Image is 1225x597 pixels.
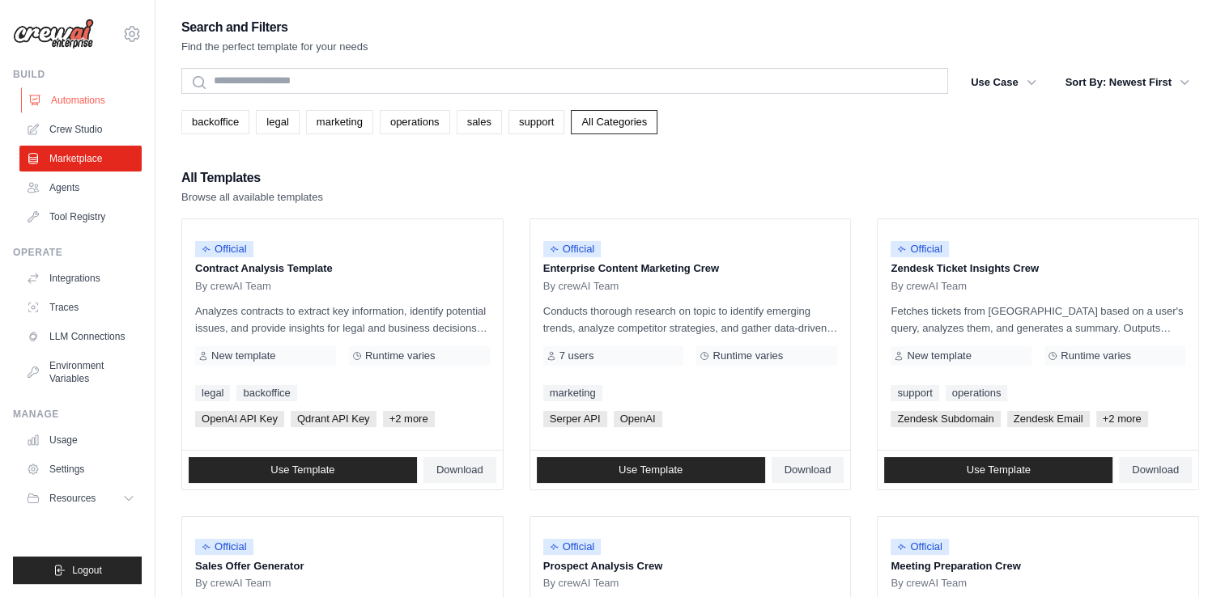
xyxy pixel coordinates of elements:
[884,457,1112,483] a: Use Template
[181,110,249,134] a: backoffice
[946,385,1008,401] a: operations
[19,204,142,230] a: Tool Registry
[181,167,323,189] h2: All Templates
[712,349,783,362] span: Runtime varies
[13,19,94,49] img: Logo
[380,110,450,134] a: operations
[306,110,373,134] a: marketing
[181,16,368,39] h2: Search and Filters
[543,385,602,401] a: marketing
[543,303,838,337] p: Conducts thorough research on topic to identify emerging trends, analyze competitor strategies, a...
[19,294,142,320] a: Traces
[291,411,376,427] span: Qdrant API Key
[1056,68,1199,97] button: Sort By: Newest First
[1132,464,1179,476] span: Download
[189,457,417,483] a: Use Template
[365,349,436,362] span: Runtime varies
[195,385,230,401] a: legal
[891,411,1000,427] span: Zendesk Subdomain
[256,110,299,134] a: legal
[19,324,142,349] a: LLM Connections
[891,280,967,293] span: By crewAI Team
[13,246,142,259] div: Operate
[195,241,253,257] span: Official
[13,68,142,81] div: Build
[571,110,657,134] a: All Categories
[891,385,938,401] a: support
[614,411,662,427] span: OpenAI
[891,303,1185,337] p: Fetches tickets from [GEOGRAPHIC_DATA] based on a user's query, analyzes them, and generates a su...
[1096,411,1148,427] span: +2 more
[436,464,483,476] span: Download
[423,457,496,483] a: Download
[181,189,323,205] p: Browse all available templates
[961,68,1046,97] button: Use Case
[772,457,844,483] a: Download
[195,303,490,337] p: Analyzes contracts to extract key information, identify potential issues, and provide insights fo...
[543,260,838,277] p: Enterprise Content Marketing Crew
[72,564,102,577] span: Logout
[543,539,602,555] span: Official
[13,408,142,421] div: Manage
[543,411,607,427] span: Serper API
[19,146,142,171] a: Marketplace
[1119,457,1192,483] a: Download
[543,577,619,590] span: By crewAI Team
[181,39,368,55] p: Find the perfect template for your needs
[19,353,142,392] a: Environment Variables
[543,280,619,293] span: By crewAI Team
[19,116,142,142] a: Crew Studio
[195,411,284,427] span: OpenAI API Key
[19,175,142,201] a: Agents
[508,110,564,134] a: support
[236,385,296,401] a: backoffice
[270,464,334,476] span: Use Template
[543,241,602,257] span: Official
[211,349,275,362] span: New template
[891,558,1185,574] p: Meeting Preparation Crew
[559,349,594,362] span: 7 users
[1061,349,1131,362] span: Runtime varies
[195,558,490,574] p: Sales Offer Generator
[19,427,142,453] a: Usage
[1007,411,1090,427] span: Zendesk Email
[537,457,765,483] a: Use Template
[19,265,142,291] a: Integrations
[195,260,490,277] p: Contract Analysis Template
[891,539,949,555] span: Official
[891,577,967,590] span: By crewAI Team
[49,492,96,505] span: Resources
[457,110,502,134] a: sales
[907,349,971,362] span: New template
[13,557,142,584] button: Logout
[19,485,142,511] button: Resources
[195,577,271,590] span: By crewAI Team
[19,456,142,482] a: Settings
[891,260,1185,277] p: Zendesk Ticket Insights Crew
[383,411,435,427] span: +2 more
[195,539,253,555] span: Official
[619,464,683,476] span: Use Template
[967,464,1031,476] span: Use Template
[195,280,271,293] span: By crewAI Team
[785,464,832,476] span: Download
[543,558,838,574] p: Prospect Analysis Crew
[21,87,143,113] a: Automations
[891,241,949,257] span: Official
